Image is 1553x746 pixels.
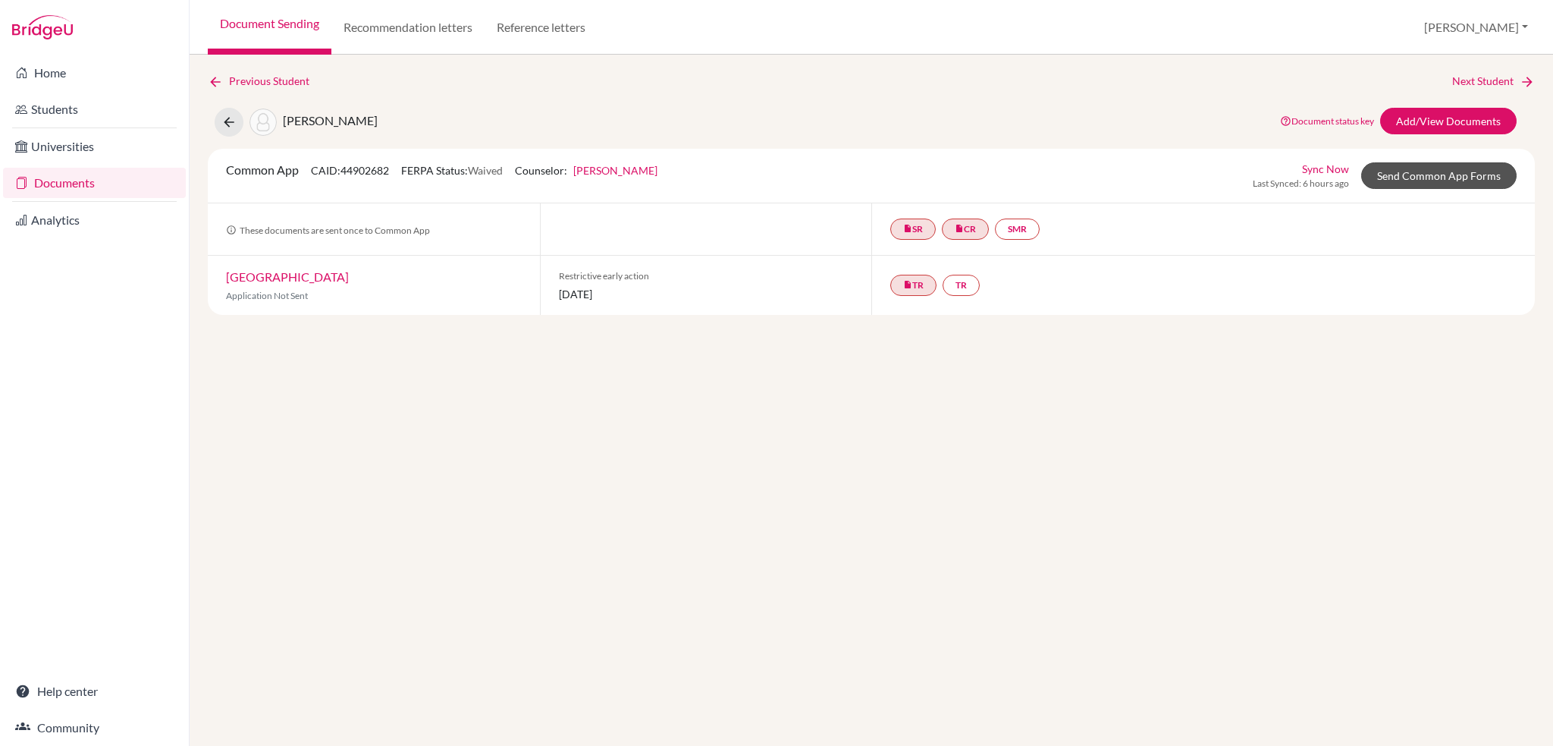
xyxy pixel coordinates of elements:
a: Documents [3,168,186,198]
a: Analytics [3,205,186,235]
a: Sync Now [1302,161,1349,177]
span: Waived [468,164,503,177]
a: Help center [3,676,186,707]
span: Restrictive early action [559,269,854,283]
a: Home [3,58,186,88]
img: Bridge-U [12,15,73,39]
a: insert_drive_fileCR [942,219,989,240]
a: TR [943,275,980,296]
a: Students [3,94,186,124]
a: Add/View Documents [1380,108,1517,134]
a: Universities [3,131,186,162]
a: Send Common App Forms [1361,162,1517,189]
a: SMR [995,219,1040,240]
span: [DATE] [559,286,854,302]
a: [GEOGRAPHIC_DATA] [226,269,349,284]
i: insert_drive_file [955,224,964,233]
span: Application Not Sent [226,290,308,301]
a: [PERSON_NAME] [573,164,657,177]
a: Next Student [1452,73,1535,90]
a: Community [3,713,186,743]
span: [PERSON_NAME] [283,113,378,127]
a: Document status key [1280,115,1374,127]
span: Common App [226,162,299,177]
span: CAID: 44902682 [311,164,389,177]
span: FERPA Status: [401,164,503,177]
a: insert_drive_fileTR [890,275,937,296]
span: Counselor: [515,164,657,177]
span: Last Synced: 6 hours ago [1253,177,1349,190]
a: insert_drive_fileSR [890,219,936,240]
a: Previous Student [208,73,322,90]
i: insert_drive_file [903,280,912,289]
i: insert_drive_file [903,224,912,233]
button: [PERSON_NAME] [1417,13,1535,42]
span: These documents are sent once to Common App [226,225,430,236]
